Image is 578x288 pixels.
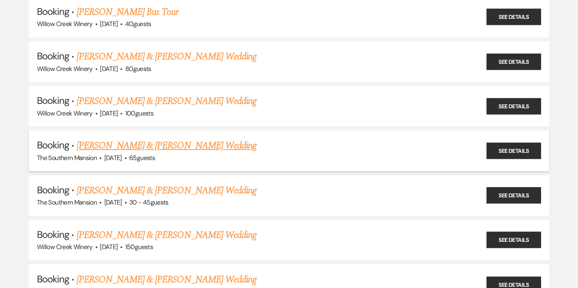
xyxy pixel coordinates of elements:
[129,198,169,207] span: 30 - 45 guests
[100,109,118,118] span: [DATE]
[37,50,69,62] span: Booking
[100,20,118,28] span: [DATE]
[125,20,151,28] span: 40 guests
[37,184,69,196] span: Booking
[77,5,179,19] a: [PERSON_NAME] Bus Tour
[37,65,93,73] span: Willow Creek Winery
[37,94,69,107] span: Booking
[104,154,122,162] span: [DATE]
[125,65,151,73] span: 80 guests
[37,5,69,18] span: Booking
[37,243,93,251] span: Willow Creek Winery
[486,53,541,70] a: See Details
[77,272,256,287] a: [PERSON_NAME] & [PERSON_NAME] Wedding
[37,198,97,207] span: The Southern Mansion
[77,138,256,153] a: [PERSON_NAME] & [PERSON_NAME] Wedding
[486,142,541,159] a: See Details
[486,98,541,114] a: See Details
[37,139,69,151] span: Booking
[486,187,541,204] a: See Details
[100,243,118,251] span: [DATE]
[104,198,122,207] span: [DATE]
[37,228,69,241] span: Booking
[37,273,69,285] span: Booking
[125,243,153,251] span: 150 guests
[37,109,93,118] span: Willow Creek Winery
[486,232,541,248] a: See Details
[77,49,256,64] a: [PERSON_NAME] & [PERSON_NAME] Wedding
[129,154,155,162] span: 65 guests
[77,183,256,198] a: [PERSON_NAME] & [PERSON_NAME] Wedding
[37,154,97,162] span: The Southern Mansion
[77,228,256,242] a: [PERSON_NAME] & [PERSON_NAME] Wedding
[77,94,256,108] a: [PERSON_NAME] & [PERSON_NAME] Wedding
[37,20,93,28] span: Willow Creek Winery
[486,9,541,25] a: See Details
[125,109,153,118] span: 100 guests
[100,65,118,73] span: [DATE]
